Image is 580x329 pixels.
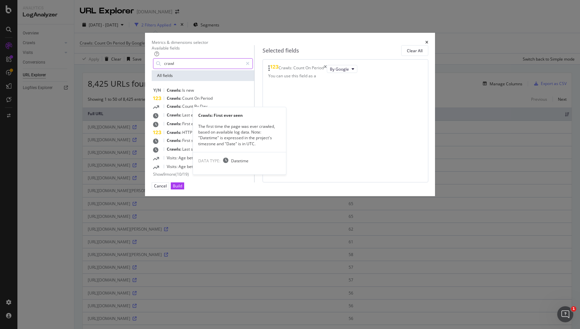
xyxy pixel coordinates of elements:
[178,164,187,169] span: Age
[193,112,286,118] div: Crawls: First ever seen
[571,306,576,312] span: 1
[182,103,194,109] span: Count
[194,103,200,109] span: By
[182,95,194,101] span: Count
[198,158,220,164] span: DATA TYPE:
[167,95,182,101] span: Crawls:
[201,95,213,101] span: Period
[263,47,299,55] div: Selected fields
[167,155,178,161] span: Visits:
[182,112,191,118] span: Last
[279,65,324,73] div: Crawls: Count On Period
[268,65,423,73] div: Crawls: Count On PeriodtimesBy Google
[425,39,428,45] div: times
[200,103,207,109] span: Day
[178,155,187,161] span: Age
[330,66,349,72] span: By Google
[182,138,191,143] span: First
[182,130,193,135] span: HTTP
[182,146,191,152] span: Last
[152,70,254,81] div: All fields
[167,87,182,93] span: Crawls:
[187,164,204,169] span: between
[182,121,191,127] span: First
[407,48,423,54] div: Clear All
[167,121,182,127] span: Crawls:
[175,171,189,177] span: ( 10 / 19 )
[152,182,169,189] button: Cancel
[167,164,178,169] span: Visits:
[186,87,194,93] span: new
[152,39,208,45] div: Metrics & dimensions selector
[187,155,204,161] span: between
[167,130,182,135] span: Crawls:
[191,146,201,152] span: seen
[557,306,573,322] iframe: Intercom live chat
[171,182,184,189] button: Build
[167,146,182,152] span: Crawls:
[231,158,248,164] span: Datetime
[191,138,201,143] span: seen
[191,112,200,118] span: ever
[324,65,327,73] div: times
[191,121,201,127] span: ever
[167,103,182,109] span: Crawls:
[167,112,182,118] span: Crawls:
[152,45,254,51] div: Available fields
[194,95,201,101] span: On
[163,59,243,69] input: Search by field name
[145,33,435,196] div: modal
[167,138,182,143] span: Crawls:
[153,171,175,177] span: Show 9 more
[327,65,357,73] button: By Google
[182,87,186,93] span: Is
[173,183,182,189] div: Build
[268,73,423,79] div: You can use this field as a
[154,183,167,189] div: Cancel
[401,45,428,56] button: Clear All
[193,124,286,147] div: The first time the page was ever crawled, based on available log data. Note: "Datetime" is expres...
